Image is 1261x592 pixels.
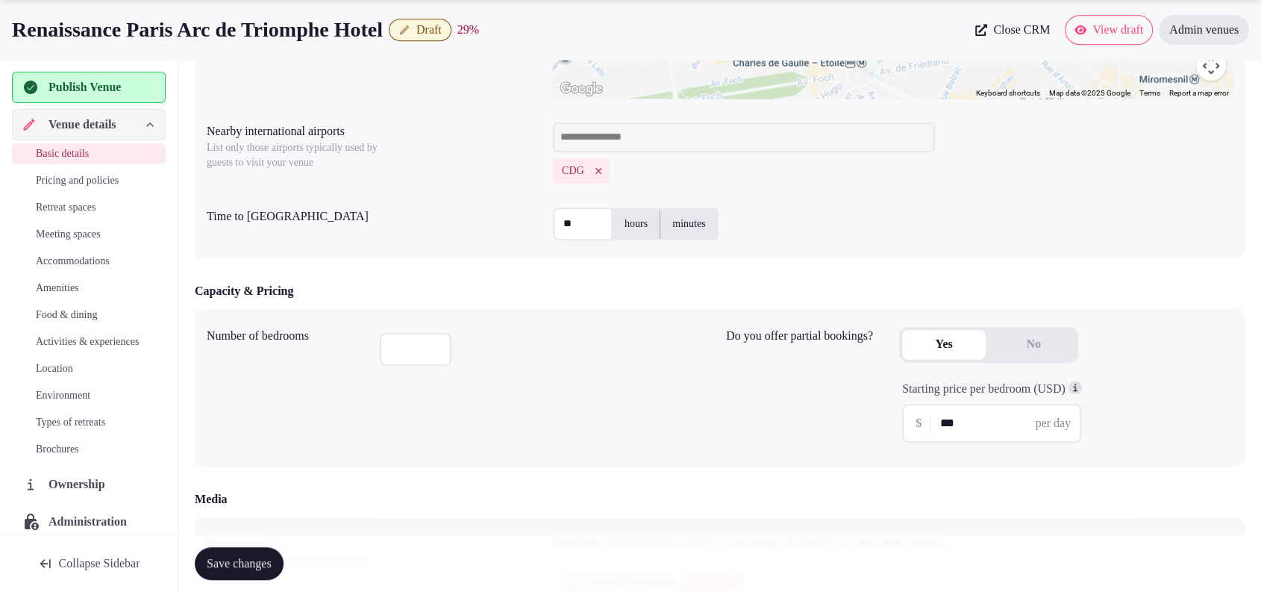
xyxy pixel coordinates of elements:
[36,254,110,269] span: Accommodations
[1196,51,1226,81] button: Map camera controls
[48,513,133,531] span: Administration
[1159,15,1249,45] a: Admin venues
[613,205,660,243] label: hours
[36,388,90,403] span: Environment
[12,469,166,500] a: Ownership
[562,163,584,178] button: CDG
[36,361,73,376] span: Location
[12,358,166,379] a: Location
[12,197,166,218] a: Retreat spaces
[36,146,89,161] span: Basic details
[207,125,541,137] label: Nearby international airports
[48,78,121,96] span: Publish Venue
[1169,89,1229,97] a: Report a map error
[36,227,101,242] span: Meeting spaces
[590,163,607,179] button: Remove CDG
[12,506,166,538] a: Administration
[195,547,284,580] button: Save changes
[195,282,293,300] h2: Capacity & Pricing
[457,21,479,39] button: 29%
[557,79,606,99] a: Open this area in Google Maps (opens a new window)
[557,79,606,99] img: Google
[12,412,166,433] a: Types of retreats
[36,415,105,430] span: Types of retreats
[1092,22,1143,37] span: View draft
[1169,22,1239,37] span: Admin venues
[902,330,986,360] button: Yes
[59,556,140,571] span: Collapse Sidebar
[12,15,383,44] h1: Renaissance Paris Arc de Triomphe Hotel
[12,305,166,325] a: Food & dining
[1049,89,1130,97] span: Map data ©2025 Google
[36,200,96,215] span: Retreat spaces
[993,22,1050,37] span: Close CRM
[195,490,228,508] h2: Media
[726,330,887,342] label: Do you offer partial bookings?
[12,385,166,406] a: Environment
[36,442,79,457] span: Brochures
[207,140,398,170] p: List only those airports typically used by guests to visit your venue
[1035,414,1071,432] span: per day
[976,88,1040,99] button: Keyboard shortcuts
[416,22,442,37] span: Draft
[992,330,1075,360] button: No
[12,331,166,352] a: Activities & experiences
[36,173,119,188] span: Pricing and policies
[207,202,541,225] div: Time to [GEOGRAPHIC_DATA]
[36,281,79,296] span: Amenities
[12,251,166,272] a: Accommodations
[1065,15,1153,45] a: View draft
[48,116,116,134] span: Venue details
[207,556,272,571] span: Save changes
[12,224,166,245] a: Meeting spaces
[12,72,166,103] button: Publish Venue
[12,547,166,580] button: Collapse Sidebar
[48,476,111,493] span: Ownership
[660,205,717,243] label: minutes
[36,308,97,323] span: Food & dining
[36,334,139,349] span: Activities & experiences
[966,15,1059,45] a: Close CRM
[902,381,1230,398] div: Starting price per bedroom (USD)
[12,170,166,191] a: Pricing and policies
[457,21,479,39] div: 29 %
[12,439,166,460] a: Brochures
[1139,89,1160,97] a: Terms (opens in new tab)
[207,321,368,345] div: Number of bedrooms
[916,414,921,432] span: $
[12,143,166,164] a: Basic details
[12,278,166,299] a: Amenities
[389,19,451,41] button: Draft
